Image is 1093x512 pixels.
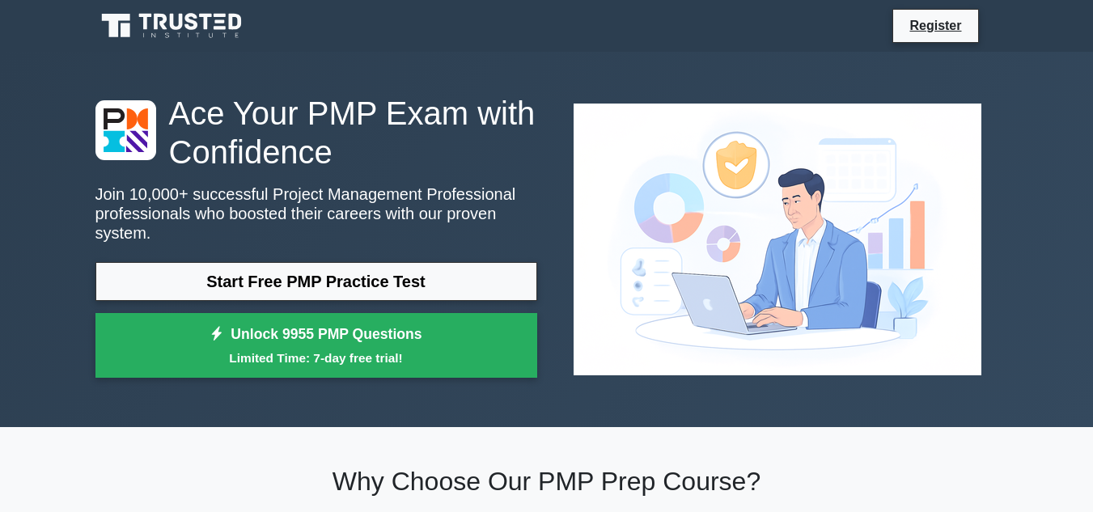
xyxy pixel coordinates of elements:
p: Join 10,000+ successful Project Management Professional professionals who boosted their careers w... [95,184,537,243]
h2: Why Choose Our PMP Prep Course? [95,466,998,497]
h1: Ace Your PMP Exam with Confidence [95,94,537,171]
img: Project Management Professional Preview [561,91,994,388]
a: Start Free PMP Practice Test [95,262,537,301]
a: Register [900,15,971,36]
a: Unlock 9955 PMP QuestionsLimited Time: 7-day free trial! [95,313,537,378]
small: Limited Time: 7-day free trial! [116,349,517,367]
